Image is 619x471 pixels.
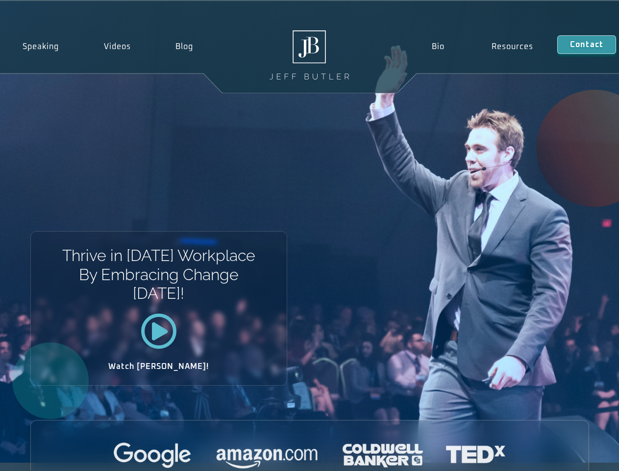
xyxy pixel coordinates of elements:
a: Blog [153,35,216,58]
a: Bio [408,35,468,58]
span: Contact [570,41,603,49]
a: Resources [468,35,557,58]
a: Contact [557,35,616,54]
nav: Menu [408,35,557,58]
a: Videos [81,35,153,58]
h2: Watch [PERSON_NAME]! [65,363,252,370]
h1: Thrive in [DATE] Workplace By Embracing Change [DATE]! [61,246,256,303]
